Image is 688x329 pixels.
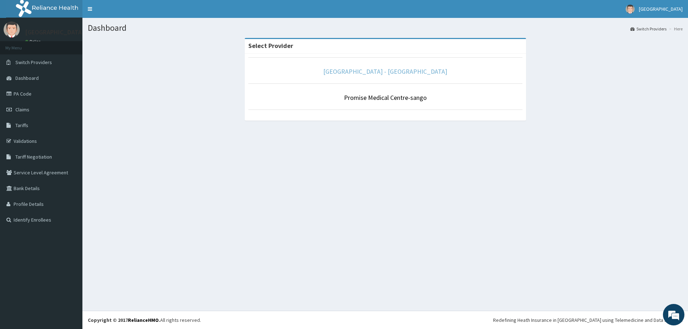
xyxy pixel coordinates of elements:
[25,29,84,35] p: [GEOGRAPHIC_DATA]
[4,21,20,38] img: User Image
[667,26,683,32] li: Here
[626,5,635,14] img: User Image
[323,67,447,76] a: [GEOGRAPHIC_DATA] - [GEOGRAPHIC_DATA]
[344,93,427,102] a: Promise Medical Centre-sango
[248,42,293,50] strong: Select Provider
[15,75,39,81] span: Dashboard
[15,122,28,129] span: Tariffs
[15,59,52,66] span: Switch Providers
[25,39,42,44] a: Online
[493,316,683,324] div: Redefining Heath Insurance in [GEOGRAPHIC_DATA] using Telemedicine and Data Science!
[88,23,683,33] h1: Dashboard
[15,154,52,160] span: Tariff Negotiation
[88,317,160,323] strong: Copyright © 2017 .
[639,6,683,12] span: [GEOGRAPHIC_DATA]
[82,311,688,329] footer: All rights reserved.
[630,26,666,32] a: Switch Providers
[15,106,29,113] span: Claims
[128,317,159,323] a: RelianceHMO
